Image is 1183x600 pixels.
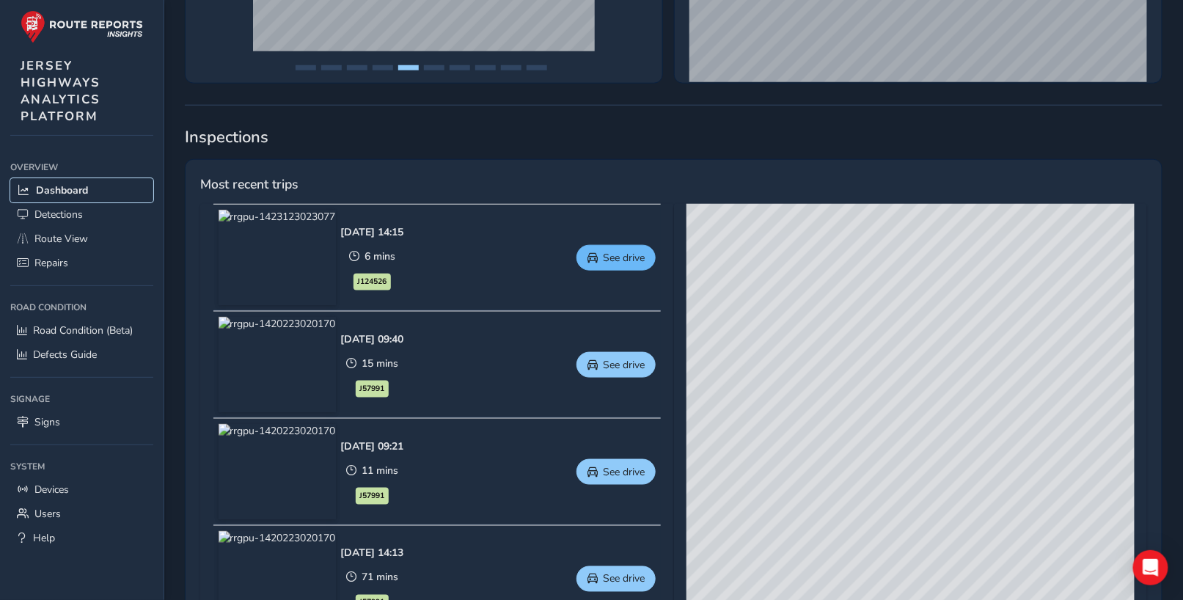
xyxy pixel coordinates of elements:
button: Page 1 [296,65,316,70]
button: See drive [576,245,656,271]
button: See drive [576,459,656,485]
span: Dashboard [36,183,88,197]
button: Page 3 [347,65,367,70]
a: Signs [10,410,153,434]
button: Page 2 [321,65,342,70]
img: rrgpu-1420223020170 [219,424,336,519]
span: Road Condition (Beta) [33,323,133,337]
div: Signage [10,388,153,410]
a: Defects Guide [10,343,153,367]
span: 71 mins [362,571,398,585]
button: Page 7 [450,65,470,70]
div: Road Condition [10,296,153,318]
div: [DATE] 14:13 [341,546,404,560]
span: Help [33,531,55,545]
span: Most recent trips [200,175,298,194]
a: Dashboard [10,178,153,202]
button: See drive [576,352,656,378]
div: Overview [10,156,153,178]
a: Devices [10,478,153,502]
span: Defects Guide [33,348,97,362]
span: Inspections [185,126,1162,148]
div: [DATE] 14:15 [341,225,404,239]
button: Page 9 [501,65,521,70]
span: Users [34,507,61,521]
a: Users [10,502,153,526]
span: J57991 [360,490,385,502]
span: J124526 [358,276,387,288]
div: System [10,456,153,478]
img: rr logo [21,10,143,43]
a: Detections [10,202,153,227]
span: 6 mins [365,249,395,263]
span: See drive [603,358,645,372]
span: JERSEY HIGHWAYS ANALYTICS PLATFORM [21,57,100,125]
div: [DATE] 09:40 [341,332,404,346]
span: See drive [603,251,645,265]
span: Signs [34,415,60,429]
div: [DATE] 09:21 [341,439,404,453]
div: Open Intercom Messenger [1133,550,1168,585]
button: Page 10 [527,65,547,70]
span: 11 mins [362,464,398,478]
img: rrgpu-1420223020170 [219,317,336,412]
a: Route View [10,227,153,251]
button: Page 4 [373,65,393,70]
span: Detections [34,208,83,222]
span: Route View [34,232,88,246]
span: Devices [34,483,69,497]
button: Page 8 [475,65,496,70]
a: Help [10,526,153,550]
button: Page 5 [398,65,419,70]
span: See drive [603,572,645,586]
span: 15 mins [362,356,398,370]
span: See drive [603,465,645,479]
span: Repairs [34,256,68,270]
a: Road Condition (Beta) [10,318,153,343]
button: See drive [576,566,656,592]
span: J57991 [360,383,385,395]
button: Page 6 [424,65,444,70]
a: Repairs [10,251,153,275]
img: rrgpu-1423123023077 [219,210,336,305]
